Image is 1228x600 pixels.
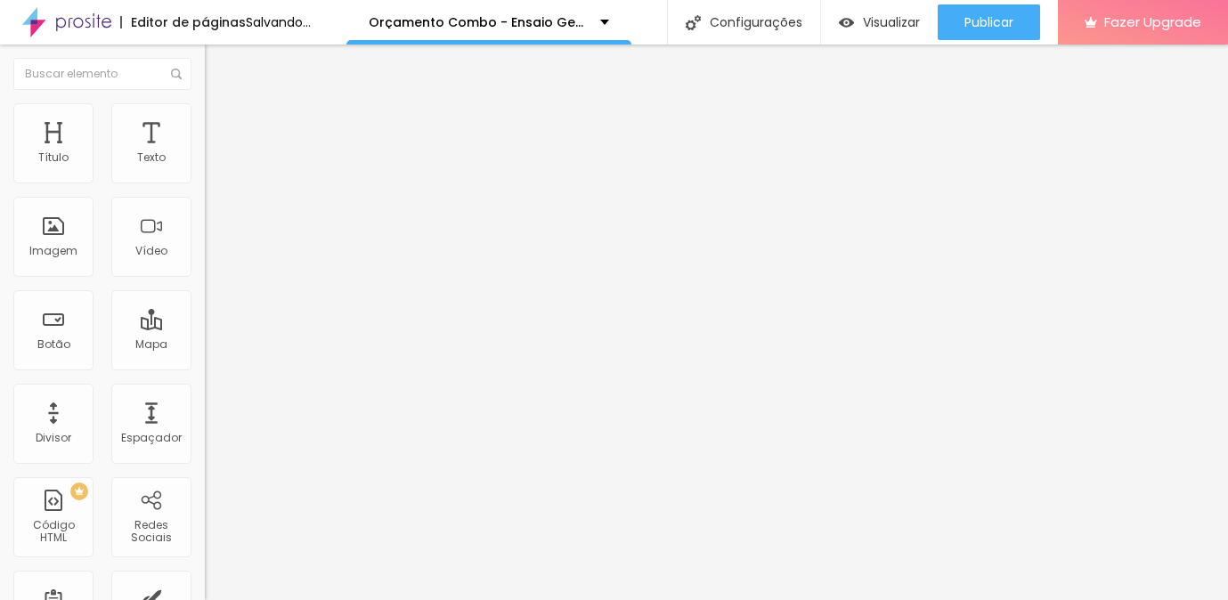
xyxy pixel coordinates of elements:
div: Título [38,151,69,164]
img: Icone [171,69,182,79]
span: Publicar [964,15,1013,29]
div: Editor de páginas [120,16,246,28]
div: Salvando... [246,16,311,28]
iframe: Editor [205,45,1228,600]
img: Icone [686,15,701,30]
div: Texto [137,151,166,164]
div: Mapa [135,338,167,351]
div: Divisor [36,432,71,444]
span: Fazer Upgrade [1104,14,1201,29]
img: view-1.svg [839,15,854,30]
div: Vídeo [135,245,167,257]
span: Visualizar [863,15,920,29]
div: Espaçador [121,432,182,444]
div: Imagem [29,245,77,257]
div: Código HTML [18,519,88,545]
p: Orçamento Combo - Ensaio Gestante e [GEOGRAPHIC_DATA] [369,16,587,28]
div: Botão [37,338,70,351]
div: Redes Sociais [116,519,186,545]
input: Buscar elemento [13,58,191,90]
button: Publicar [938,4,1040,40]
button: Visualizar [821,4,938,40]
